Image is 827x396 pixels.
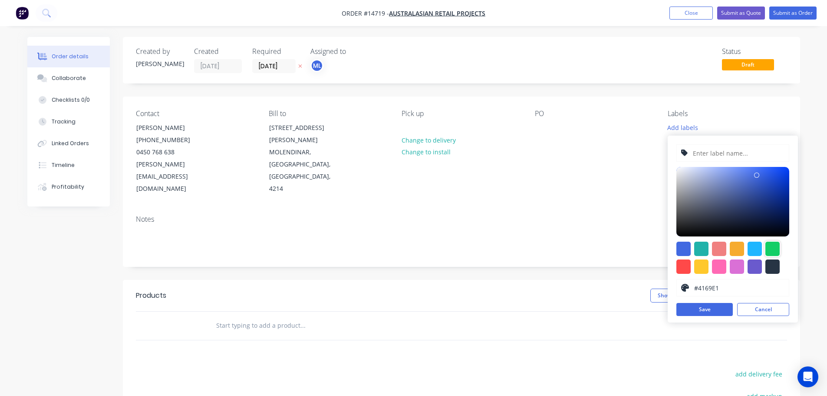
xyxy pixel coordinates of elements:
[136,134,208,146] div: [PHONE_NUMBER]
[694,260,708,274] div: #ffc82c
[342,9,389,17] span: Order #14719 -
[389,9,485,17] a: Australasian Retail Projects
[269,110,388,118] div: Bill to
[310,59,323,72] button: ML
[676,242,691,256] div: #4169e1
[676,303,733,316] button: Save
[676,260,691,274] div: #ff4949
[194,47,242,56] div: Created
[535,110,654,118] div: PO
[663,121,703,133] button: Add labels
[27,133,110,154] button: Linked Orders
[216,317,389,334] input: Start typing to add a product...
[669,7,713,20] button: Close
[310,47,397,56] div: Assigned to
[51,74,86,82] div: Collaborate
[731,368,787,380] button: add delivery fee
[27,67,110,89] button: Collaborate
[797,366,818,387] div: Open Intercom Messenger
[136,215,787,223] div: Notes
[136,146,208,158] div: 0450 768 638
[51,183,84,191] div: Profitability
[668,110,787,118] div: Labels
[737,303,789,316] button: Cancel
[765,242,780,256] div: #13ce66
[51,161,74,169] div: Timeline
[402,110,521,118] div: Pick up
[51,140,89,147] div: Linked Orders
[650,289,718,303] button: Show / Hide columns
[136,122,208,134] div: [PERSON_NAME]
[694,242,708,256] div: #20b2aa
[722,47,787,56] div: Status
[51,53,88,60] div: Order details
[136,110,255,118] div: Contact
[692,145,784,161] input: Enter label name...
[16,7,29,20] img: Factory
[136,290,166,301] div: Products
[397,134,460,146] button: Change to delivery
[136,59,184,68] div: [PERSON_NAME]
[712,260,726,274] div: #ff69b4
[27,154,110,176] button: Timeline
[136,158,208,195] div: [PERSON_NAME][EMAIL_ADDRESS][DOMAIN_NAME]
[712,242,726,256] div: #f08080
[136,47,184,56] div: Created by
[27,89,110,111] button: Checklists 0/0
[765,260,780,274] div: #273444
[27,176,110,198] button: Profitability
[27,111,110,133] button: Tracking
[722,59,774,70] span: Draft
[748,242,762,256] div: #1fb6ff
[397,146,455,158] button: Change to install
[51,118,75,126] div: Tracking
[262,121,349,195] div: [STREET_ADDRESS][PERSON_NAME]MOLENDINAR, [GEOGRAPHIC_DATA], [GEOGRAPHIC_DATA], 4214
[129,121,216,195] div: [PERSON_NAME][PHONE_NUMBER]0450 768 638[PERSON_NAME][EMAIL_ADDRESS][DOMAIN_NAME]
[748,260,762,274] div: #6a5acd
[717,7,765,20] button: Submit as Quote
[27,46,110,67] button: Order details
[730,242,744,256] div: #f6ab2f
[51,96,89,104] div: Checklists 0/0
[269,146,341,195] div: MOLENDINAR, [GEOGRAPHIC_DATA], [GEOGRAPHIC_DATA], 4214
[730,260,744,274] div: #da70d6
[269,122,341,146] div: [STREET_ADDRESS][PERSON_NAME]
[769,7,817,20] button: Submit as Order
[252,47,300,56] div: Required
